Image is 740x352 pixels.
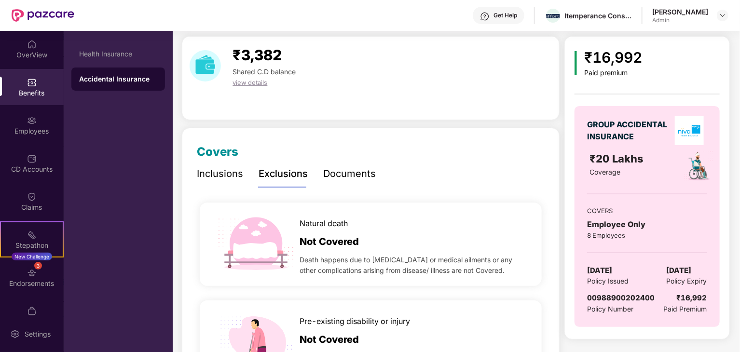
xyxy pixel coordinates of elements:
[587,206,707,216] div: COVERS
[27,230,37,240] img: svg+xml;base64,PHN2ZyB4bWxucz0iaHR0cDovL3d3dy53My5vcmcvMjAwMC9zdmciIHdpZHRoPSIyMSIgaGVpZ2h0PSIyMC...
[22,329,54,339] div: Settings
[587,218,707,230] div: Employee Only
[233,79,267,86] span: view details
[675,116,704,145] img: insurerLogo
[300,255,527,276] span: Death happens due to [MEDICAL_DATA] or medical ailments or any other complications arising from d...
[587,119,671,143] div: GROUP ACCIDENTAL INSURANCE
[259,166,308,181] div: Exclusions
[575,51,577,75] img: icon
[27,192,37,202] img: svg+xml;base64,PHN2ZyBpZD0iQ2xhaW0iIHhtbG5zPSJodHRwOi8vd3d3LnczLm9yZy8yMDAwL3N2ZyIgd2lkdGg9IjIwIi...
[1,241,63,250] div: Stepathon
[590,168,621,176] span: Coverage
[480,12,490,21] img: svg+xml;base64,PHN2ZyBpZD0iSGVscC0zMngzMiIgeG1sbnM9Imh0dHA6Ly93d3cudzMub3JnLzIwMDAvc3ZnIiB3aWR0aD...
[587,276,629,286] span: Policy Issued
[493,12,517,19] div: Get Help
[79,74,157,84] div: Accidental Insurance
[79,50,157,58] div: Health Insurance
[27,40,37,49] img: svg+xml;base64,PHN2ZyBpZD0iSG9tZSIgeG1sbnM9Imh0dHA6Ly93d3cudzMub3JnLzIwMDAvc3ZnIiB3aWR0aD0iMjAiIG...
[587,305,633,313] span: Policy Number
[667,265,692,276] span: [DATE]
[190,50,221,81] img: download
[12,253,52,260] div: New Challenge
[587,293,655,302] span: 00988900202400
[233,68,296,76] span: Shared C.D balance
[323,166,376,181] div: Documents
[214,203,298,286] img: icon
[300,234,359,249] span: Not Covered
[12,9,74,22] img: New Pazcare Logo
[664,304,707,314] span: Paid Premium
[683,150,714,182] img: policyIcon
[197,143,238,161] div: Covers
[300,332,359,347] span: Not Covered
[564,11,632,20] div: Itemperance Consulting Private Limited
[197,166,243,181] div: Inclusions
[719,12,726,19] img: svg+xml;base64,PHN2ZyBpZD0iRHJvcGRvd24tMzJ4MzIiIHhtbG5zPSJodHRwOi8vd3d3LnczLm9yZy8yMDAwL3N2ZyIgd2...
[587,265,612,276] span: [DATE]
[27,268,37,278] img: svg+xml;base64,PHN2ZyBpZD0iRW5kb3JzZW1lbnRzIiB4bWxucz0iaHR0cDovL3d3dy53My5vcmcvMjAwMC9zdmciIHdpZH...
[233,46,282,64] span: ₹3,382
[590,152,647,165] span: ₹20 Lakhs
[652,16,708,24] div: Admin
[10,329,20,339] img: svg+xml;base64,PHN2ZyBpZD0iU2V0dGluZy0yMHgyMCIgeG1sbnM9Imh0dHA6Ly93d3cudzMub3JnLzIwMDAvc3ZnIiB3aW...
[34,262,42,270] div: 3
[585,69,643,77] div: Paid premium
[667,276,707,286] span: Policy Expiry
[546,14,560,18] img: Iffort.png
[585,46,643,69] div: ₹16,992
[677,292,707,304] div: ₹16,992
[27,154,37,163] img: svg+xml;base64,PHN2ZyBpZD0iQ0RfQWNjb3VudHMiIGRhdGEtbmFtZT0iQ0QgQWNjb3VudHMiIHhtbG5zPSJodHRwOi8vd3...
[27,78,37,87] img: svg+xml;base64,PHN2ZyBpZD0iQmVuZWZpdHMiIHhtbG5zPSJodHRwOi8vd3d3LnczLm9yZy8yMDAwL3N2ZyIgd2lkdGg9Ij...
[587,230,707,240] div: 8 Employees
[27,116,37,125] img: svg+xml;base64,PHN2ZyBpZD0iRW1wbG95ZWVzIiB4bWxucz0iaHR0cDovL3d3dy53My5vcmcvMjAwMC9zdmciIHdpZHRoPS...
[27,306,37,316] img: svg+xml;base64,PHN2ZyBpZD0iTXlfT3JkZXJzIiBkYXRhLW5hbWU9Ik15IE9yZGVycyIgeG1sbnM9Imh0dHA6Ly93d3cudz...
[300,315,410,327] span: Pre-existing disability or injury
[652,7,708,16] div: [PERSON_NAME]
[300,217,348,230] span: Natural death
